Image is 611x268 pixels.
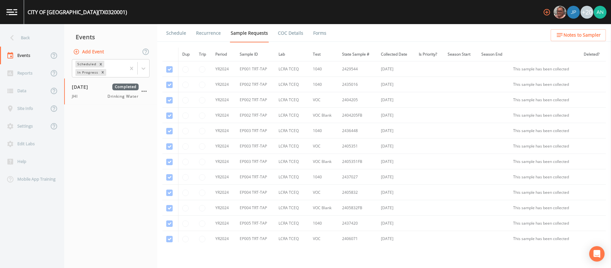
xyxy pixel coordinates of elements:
td: VOC Blank [309,108,338,123]
td: VOC [309,185,338,200]
td: EP002 TRT-TAP [236,77,275,92]
span: JHI [72,94,82,99]
td: This sample has been collected [509,123,580,138]
td: LCRA TCEQ [275,185,309,200]
th: Deleted? [580,48,606,61]
div: Open Intercom Messenger [589,246,605,262]
a: Sample Requests [230,24,269,42]
span: Notes to Sampler [564,31,601,39]
td: LCRA TCEQ [275,200,309,216]
td: 1040 [309,77,338,92]
td: This sample has been collected [509,216,580,231]
td: 2404205 [338,92,377,108]
td: LCRA TCEQ [275,216,309,231]
td: 2405351 [338,138,377,154]
td: EP001 TRT-TAP [236,61,275,77]
td: [DATE] [377,92,415,108]
a: Forms [312,24,327,42]
td: EP004 TRT-TAP [236,185,275,200]
td: This sample has been collected [509,138,580,154]
td: 2437027 [338,169,377,185]
td: EP003 TRT-TAP [236,154,275,169]
td: YR2024 [211,108,236,123]
a: Recurrence [195,24,222,42]
td: VOC [309,231,338,246]
td: 2405351FB [338,154,377,169]
td: 1040 [309,61,338,77]
td: EP002 TRT-TAP [236,108,275,123]
td: EP003 TRT-TAP [236,123,275,138]
td: EP005 TRT-TAP [236,216,275,231]
td: 2406071 [338,231,377,246]
img: e2d790fa78825a4bb76dcb6ab311d44c [554,6,566,19]
td: This sample has been collected [509,231,580,246]
td: [DATE] [377,231,415,246]
td: VOC [309,138,338,154]
td: EP005 TRT-TAP [236,231,275,246]
th: Period [211,48,236,61]
th: Season Start [444,48,478,61]
button: Notes to Sampler [551,29,606,41]
td: YR2024 [211,169,236,185]
td: This sample has been collected [509,185,580,200]
th: Collected Date [377,48,415,61]
div: Scheduled [75,61,97,67]
td: This sample has been collected [509,200,580,216]
td: 1040 [309,123,338,138]
td: YR2024 [211,92,236,108]
td: YR2024 [211,61,236,77]
td: LCRA TCEQ [275,77,309,92]
a: [DATE]CompletedJHIDrinking Water [64,78,157,105]
img: logo [6,9,17,15]
td: YR2024 [211,123,236,138]
img: 41241ef155101aa6d92a04480b0d0000 [567,6,580,19]
td: This sample has been collected [509,108,580,123]
th: Trip [195,48,211,61]
td: [DATE] [377,77,415,92]
td: LCRA TCEQ [275,123,309,138]
a: Schedule [165,24,187,42]
td: LCRA TCEQ [275,108,309,123]
div: Remove Scheduled [97,61,104,67]
td: EP002 TRT-TAP [236,92,275,108]
td: 2429544 [338,61,377,77]
td: EP004 TRT-TAP [236,169,275,185]
td: This sample has been collected [509,169,580,185]
td: [DATE] [377,108,415,123]
td: [DATE] [377,123,415,138]
th: Is Priority? [415,48,444,61]
div: In Progress [75,69,99,76]
td: VOC [309,92,338,108]
td: LCRA TCEQ [275,231,309,246]
td: EP003 TRT-TAP [236,138,275,154]
div: Joshua gere Paul [567,6,580,19]
td: This sample has been collected [509,77,580,92]
td: LCRA TCEQ [275,92,309,108]
td: [DATE] [377,61,415,77]
td: VOC Blank [309,154,338,169]
div: Remove In Progress [99,69,106,76]
td: [DATE] [377,154,415,169]
div: CITY OF [GEOGRAPHIC_DATA] (TX0320001) [28,8,127,16]
td: 2436448 [338,123,377,138]
span: Completed [112,84,139,90]
td: LCRA TCEQ [275,154,309,169]
td: This sample has been collected [509,92,580,108]
td: LCRA TCEQ [275,138,309,154]
td: [DATE] [377,169,415,185]
div: +20 [581,6,593,19]
span: Drinking Water [108,94,139,99]
td: 1040 [309,169,338,185]
td: YR2024 [211,77,236,92]
td: 1040 [309,216,338,231]
td: YR2024 [211,216,236,231]
td: LCRA TCEQ [275,61,309,77]
td: YR2024 [211,231,236,246]
td: 2405832FB [338,200,377,216]
td: LCRA TCEQ [275,169,309,185]
td: YR2024 [211,185,236,200]
td: [DATE] [377,216,415,231]
td: This sample has been collected [509,61,580,77]
th: Test [309,48,338,61]
th: State Sample # [338,48,377,61]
